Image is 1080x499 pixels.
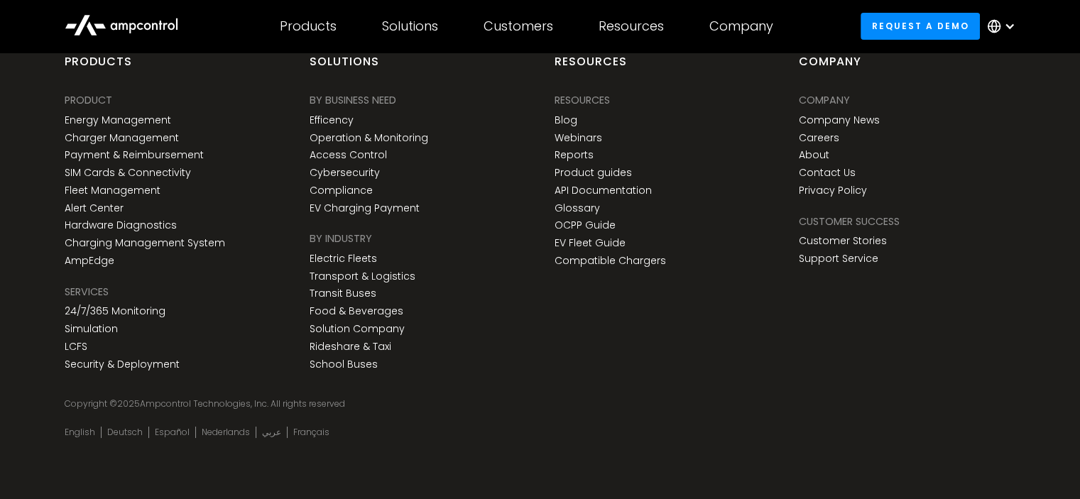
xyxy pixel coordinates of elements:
[202,427,250,438] a: Nederlands
[484,18,553,34] div: Customers
[280,18,337,34] div: Products
[799,253,878,265] a: Support Service
[799,149,829,161] a: About
[310,202,420,214] a: EV Charging Payment
[555,54,627,81] div: Resources
[599,18,664,34] div: Resources
[65,305,165,317] a: 24/7/365 Monitoring
[382,18,438,34] div: Solutions
[310,253,377,265] a: Electric Fleets
[65,358,180,371] a: Security & Deployment
[310,341,391,353] a: Rideshare & Taxi
[799,185,867,197] a: Privacy Policy
[65,237,225,249] a: Charging Management System
[799,214,900,229] div: Customer success
[310,114,354,126] a: Efficency
[861,13,980,39] a: Request a demo
[65,92,112,108] div: PRODUCT
[65,167,191,179] a: SIM Cards & Connectivity
[65,185,160,197] a: Fleet Management
[310,149,387,161] a: Access Control
[117,397,140,410] span: 2025
[310,167,380,179] a: Cybersecurity
[65,202,124,214] a: Alert Center
[310,92,396,108] div: BY BUSINESS NEED
[555,92,610,108] div: Resources
[310,270,415,283] a: Transport & Logistics
[555,114,577,126] a: Blog
[107,427,143,438] a: Deutsch
[65,255,114,267] a: AmpEdge
[310,132,428,144] a: Operation & Monitoring
[799,114,880,126] a: Company News
[799,92,850,108] div: Company
[799,54,861,81] div: Company
[65,398,1015,410] div: Copyright © Ampcontrol Technologies, Inc. All rights reserved
[65,219,177,231] a: Hardware Diagnostics
[555,237,626,249] a: EV Fleet Guide
[65,341,87,353] a: LCFS
[310,54,379,81] div: Solutions
[65,323,118,335] a: Simulation
[310,323,405,335] a: Solution Company
[155,427,190,438] a: Español
[555,219,616,231] a: OCPP Guide
[799,235,887,247] a: Customer Stories
[65,54,132,81] div: products
[65,427,95,438] a: English
[555,132,602,144] a: Webinars
[555,255,666,267] a: Compatible Chargers
[709,18,773,34] div: Company
[555,202,600,214] a: Glossary
[65,132,179,144] a: Charger Management
[799,132,839,144] a: Careers
[555,149,594,161] a: Reports
[310,231,372,246] div: BY INDUSTRY
[799,167,856,179] a: Contact Us
[65,114,171,126] a: Energy Management
[293,427,329,438] a: Français
[310,287,376,300] a: Transit Buses
[555,167,632,179] a: Product guides
[310,358,378,371] a: School Buses
[65,284,109,300] div: SERVICES
[310,185,373,197] a: Compliance
[65,149,204,161] a: Payment & Reimbursement
[262,427,281,438] a: عربي
[310,305,403,317] a: Food & Beverages
[555,185,652,197] a: API Documentation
